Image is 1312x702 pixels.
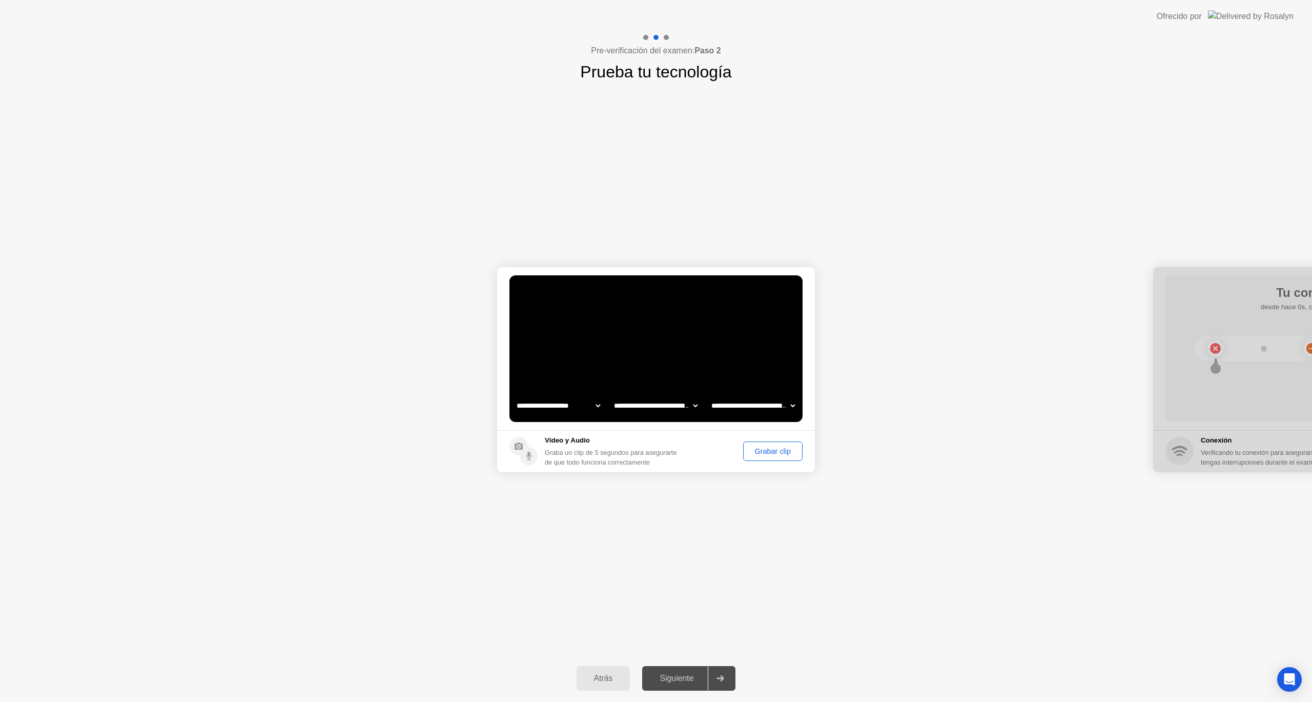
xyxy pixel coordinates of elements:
[577,666,630,691] button: Atrás
[1277,667,1302,692] div: Open Intercom Messenger
[591,45,721,57] h4: Pre-verificación del examen:
[709,395,797,416] select: Available microphones
[515,395,602,416] select: Available cameras
[645,674,708,683] div: Siguiente
[642,666,735,691] button: Siguiente
[545,435,682,446] h5: Vídeo y Audio
[580,59,731,84] h1: Prueba tu tecnología
[743,442,803,461] button: Grabar clip
[1208,10,1294,22] img: Delivered by Rosalyn
[747,447,799,455] div: Grabar clip
[612,395,700,416] select: Available speakers
[580,674,627,683] div: Atrás
[545,448,682,467] div: Graba un clip de 5 segundos para asegurarte de que todo funciona correctamente
[1157,10,1202,23] div: Ofrecido por
[694,46,721,55] b: Paso 2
